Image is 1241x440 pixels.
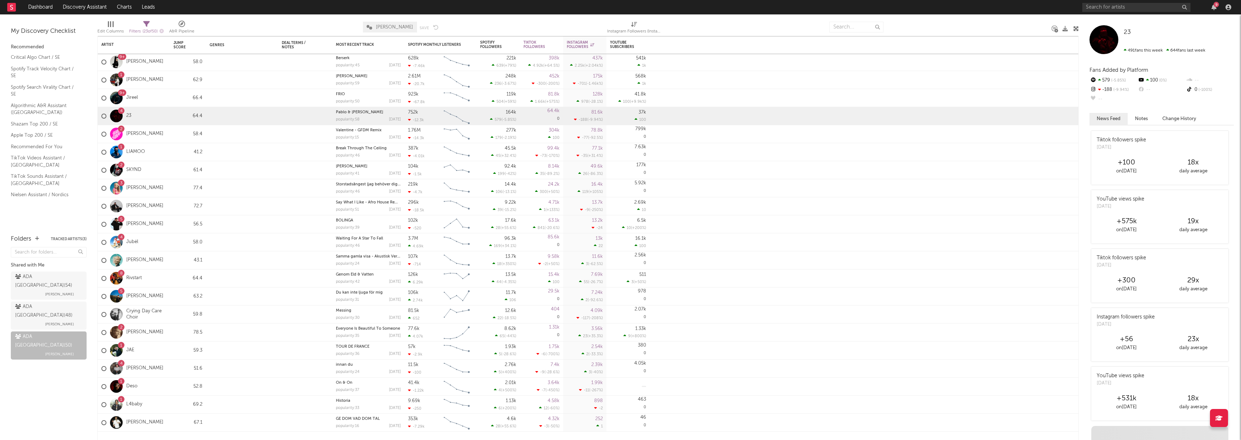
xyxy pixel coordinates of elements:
div: 100 [1137,76,1185,85]
span: [PERSON_NAME] [45,350,74,358]
span: +32.4 % [501,154,515,158]
span: -15.2 % [503,208,515,212]
div: -14.3k [408,136,424,140]
a: [PERSON_NAME] [126,257,163,263]
div: ( ) [492,63,516,68]
div: -7.46k [408,63,425,68]
a: Storstadsångest (jag behöver dig [PERSON_NAME]) [336,182,431,186]
div: YouTube views spike [1097,195,1144,203]
span: 579 [495,118,501,122]
span: -3.67 % [503,82,515,86]
a: Genom Eld & Vatten [336,273,374,277]
div: popularity: 58 [336,118,360,122]
div: YouTube Subscribers [610,40,635,49]
a: Algorithmic A&R Assistant ([GEOGRAPHIC_DATA]) [11,102,79,116]
a: Deso [126,383,137,390]
div: ( ) [491,135,516,140]
a: [PERSON_NAME] [126,131,163,137]
div: popularity: 59 [336,82,360,85]
span: 35 [540,172,544,176]
div: ADA [GEOGRAPHIC_DATA] ( 48 ) [15,303,80,320]
a: L4baby [126,401,142,408]
div: Instagram Followers (Instagram Followers) [607,18,661,39]
div: Zemër Ty [336,74,401,78]
div: 0 [610,179,646,197]
div: 77.1k [592,146,603,151]
div: ( ) [530,99,560,104]
div: [DATE] [389,82,401,85]
span: +50 % [548,190,558,194]
div: ADA [GEOGRAPHIC_DATA] ( 54 ) [15,273,80,290]
span: +79 % [505,64,515,68]
span: 4.92k [533,64,543,68]
div: +100 [1093,158,1160,167]
div: -4.7k [408,190,422,194]
div: 175k [593,74,603,79]
button: Undo the changes to the current view. [433,24,439,30]
span: 199 [498,172,505,176]
a: Break Through The Ceiling [336,146,387,150]
div: 4.71k [548,200,560,205]
div: popularity: 51 [336,208,359,212]
span: [PERSON_NAME] [45,320,74,329]
button: 9 [1211,4,1216,10]
div: 579 [1089,76,1137,85]
div: 77.4 [174,184,202,193]
div: Aileen Wuornos [336,164,401,168]
span: +575 % [546,100,558,104]
a: Shazam Top 200 / SE [11,120,79,128]
a: BOLINGA [336,219,353,223]
span: -9.94 % [1112,88,1129,92]
span: 100 [553,136,560,140]
span: -86.3 % [589,172,602,176]
a: Spotify Search Virality Chart / SE [11,83,79,98]
span: 23 [1124,29,1131,35]
a: [PERSON_NAME] [126,329,163,335]
div: 568k [635,74,646,79]
div: A&R Pipeline [169,27,194,36]
div: ( ) [539,207,560,212]
span: 39 [497,208,502,212]
div: 49.6k [591,164,603,169]
span: 100 [623,100,630,104]
div: 58.0 [174,58,202,66]
div: -- [1089,94,1137,104]
div: ( ) [535,189,560,194]
div: -12.3k [408,118,424,122]
div: 99.4k [547,146,560,151]
div: ( ) [578,189,603,194]
div: ( ) [490,81,516,86]
div: ( ) [491,153,516,158]
a: 23 [126,113,131,119]
div: ( ) [580,207,603,212]
a: Du kan inte ljuga för mig [336,291,383,295]
div: ( ) [490,117,516,122]
a: [PERSON_NAME] [126,221,163,227]
a: [PERSON_NAME] [336,74,367,78]
div: [DATE] [389,63,401,67]
svg: Chart title [440,197,473,215]
div: 304k [549,128,560,133]
span: +64.5 % [544,64,558,68]
div: 81.6k [591,110,603,115]
span: [PERSON_NAME] [376,25,413,30]
span: -92.5 % [589,136,602,140]
div: ( ) [532,81,560,86]
div: 45.5k [505,146,516,151]
a: innan du [336,363,353,367]
svg: Chart title [440,125,473,143]
span: -200 % [547,82,558,86]
div: ( ) [574,117,603,122]
span: 45 [496,154,500,158]
div: My Discovery Checklist [11,27,87,36]
span: 504 [496,100,504,104]
div: Recommended [11,43,87,52]
div: ( ) [576,153,603,158]
a: 23 [1124,29,1131,36]
div: Most Recent Track [336,43,390,47]
span: 100 [639,118,646,122]
div: Berserk [336,56,401,60]
a: JAE [126,347,134,353]
div: ( ) [618,99,646,104]
div: 248k [505,74,516,79]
